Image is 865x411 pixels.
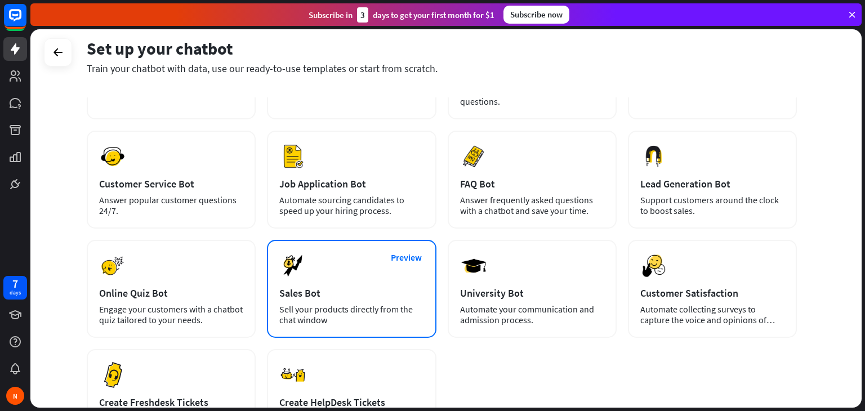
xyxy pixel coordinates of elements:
div: Automate collecting surveys to capture the voice and opinions of your customers. [640,304,784,325]
div: Sales Bot [279,287,423,300]
div: 7 [12,279,18,289]
div: Automate your communication and admission process. [460,304,604,325]
div: Customer Satisfaction [640,287,784,300]
div: Customer Service Bot [99,177,243,190]
div: Job Application Bot [279,177,423,190]
div: Train your chatbot with data, use our ready-to-use templates or start from scratch. [87,62,797,75]
div: days [10,289,21,297]
button: Open LiveChat chat widget [9,5,43,38]
button: Preview [384,247,429,268]
div: Create Freshdesk Tickets [99,396,243,409]
div: Subscribe now [503,6,569,24]
a: 7 days [3,276,27,300]
div: FAQ Bot [460,177,604,190]
div: Set up your chatbot [87,38,797,59]
div: Lead Generation Bot [640,177,784,190]
div: 3 [357,7,368,23]
div: N [6,387,24,405]
div: Sell your products directly from the chat window [279,304,423,325]
div: University Bot [460,287,604,300]
div: Engage your customers with a chatbot quiz tailored to your needs. [99,304,243,325]
div: Create HelpDesk Tickets [279,396,423,409]
div: Subscribe in days to get your first month for $1 [309,7,494,23]
div: Answer frequently asked questions with a chatbot and save your time. [460,195,604,216]
div: Automate sourcing candidates to speed up your hiring process. [279,195,423,216]
div: Support customers around the clock to boost sales. [640,195,784,216]
div: Answer popular customer questions 24/7. [99,195,243,216]
div: Online Quiz Bot [99,287,243,300]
